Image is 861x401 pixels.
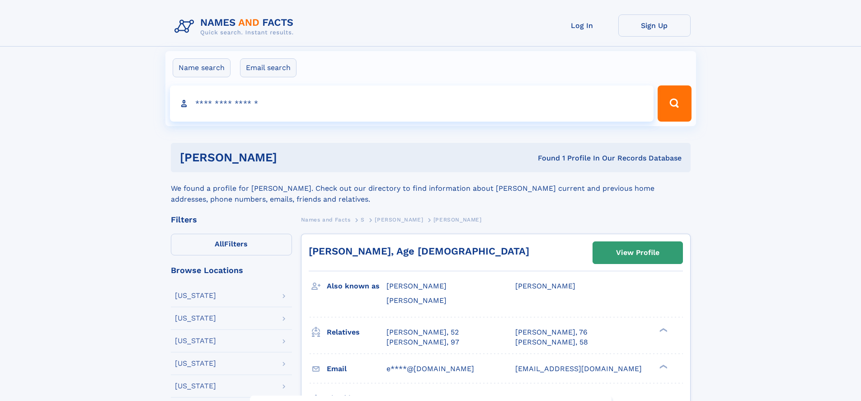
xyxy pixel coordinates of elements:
div: Filters [171,216,292,224]
h3: Email [327,361,386,377]
div: We found a profile for [PERSON_NAME]. Check out our directory to find information about [PERSON_N... [171,172,691,205]
label: Filters [171,234,292,255]
h3: Relatives [327,325,386,340]
span: [PERSON_NAME] [386,296,447,305]
div: [US_STATE] [175,382,216,390]
span: All [215,240,224,248]
a: [PERSON_NAME], 76 [515,327,588,337]
div: [US_STATE] [175,337,216,344]
a: Names and Facts [301,214,351,225]
span: [PERSON_NAME] [386,282,447,290]
div: View Profile [616,242,659,263]
a: [PERSON_NAME], 97 [386,337,459,347]
div: [US_STATE] [175,292,216,299]
div: Browse Locations [171,266,292,274]
a: [PERSON_NAME] [375,214,423,225]
h1: [PERSON_NAME] [180,152,408,163]
div: ❯ [657,363,668,369]
label: Name search [173,58,231,77]
span: [PERSON_NAME] [433,217,482,223]
h3: Also known as [327,278,386,294]
input: search input [170,85,654,122]
div: [US_STATE] [175,315,216,322]
a: [PERSON_NAME], 52 [386,327,459,337]
label: Email search [240,58,296,77]
a: [PERSON_NAME], Age [DEMOGRAPHIC_DATA] [309,245,529,257]
div: Found 1 Profile In Our Records Database [407,153,682,163]
button: Search Button [658,85,691,122]
a: Sign Up [618,14,691,37]
a: [PERSON_NAME], 58 [515,337,588,347]
span: [PERSON_NAME] [515,282,575,290]
span: [PERSON_NAME] [375,217,423,223]
div: [US_STATE] [175,360,216,367]
a: Log In [546,14,618,37]
span: S [361,217,365,223]
a: S [361,214,365,225]
span: [EMAIL_ADDRESS][DOMAIN_NAME] [515,364,642,373]
img: Logo Names and Facts [171,14,301,39]
a: View Profile [593,242,682,264]
div: ❯ [657,327,668,333]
